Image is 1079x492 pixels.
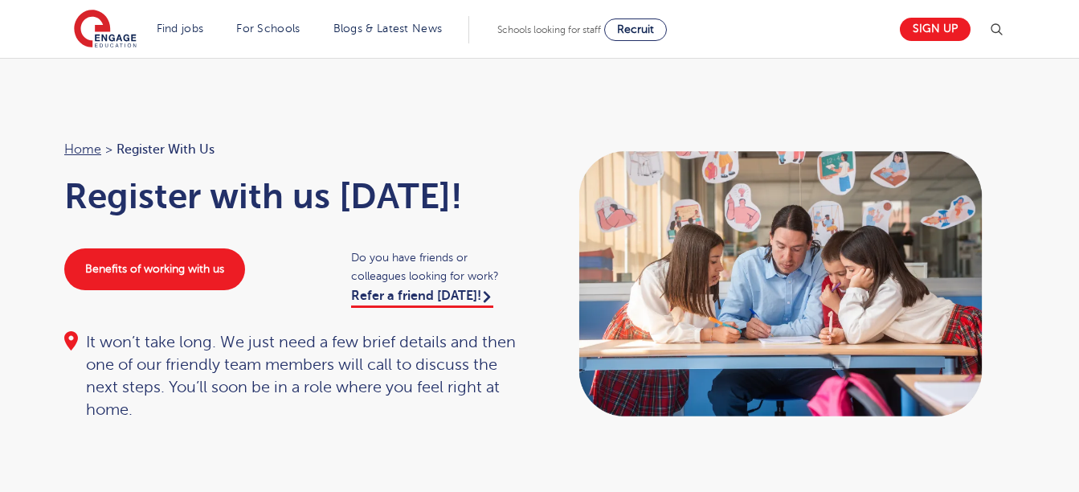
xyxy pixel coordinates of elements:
[604,18,667,41] a: Recruit
[351,289,493,308] a: Refer a friend [DATE]!
[497,24,601,35] span: Schools looking for staff
[351,248,524,285] span: Do you have friends or colleagues looking for work?
[236,23,300,35] a: For Schools
[64,139,524,160] nav: breadcrumb
[64,176,524,216] h1: Register with us [DATE]!
[900,18,971,41] a: Sign up
[64,142,101,157] a: Home
[64,331,524,421] div: It won’t take long. We just need a few brief details and then one of our friendly team members wi...
[116,139,215,160] span: Register with us
[64,248,245,290] a: Benefits of working with us
[333,23,443,35] a: Blogs & Latest News
[617,23,654,35] span: Recruit
[157,23,204,35] a: Find jobs
[74,10,137,50] img: Engage Education
[105,142,112,157] span: >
